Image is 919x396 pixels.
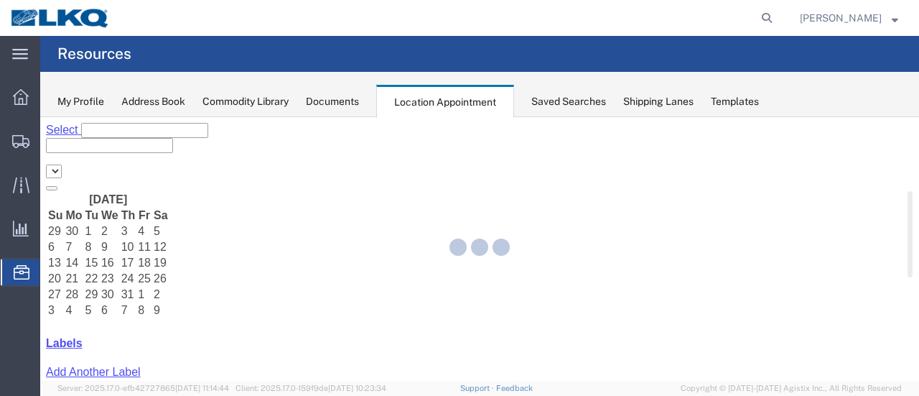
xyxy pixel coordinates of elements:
[24,186,42,201] td: 4
[45,91,59,106] th: Tu
[121,94,185,109] div: Address Book
[7,155,23,169] td: 20
[306,94,359,109] div: Documents
[97,186,111,201] td: 8
[113,186,129,201] td: 9
[7,139,23,153] td: 13
[235,384,386,392] span: Client: 2025.17.0-159f9de
[7,123,23,137] td: 6
[681,382,902,395] span: Copyright © [DATE]-[DATE] Agistix Inc., All Rights Reserved
[24,107,42,121] td: 30
[60,107,79,121] td: 2
[7,91,23,106] th: Su
[328,384,386,392] span: [DATE] 10:23:34
[24,139,42,153] td: 14
[799,9,899,27] button: [PERSON_NAME]
[10,7,111,29] img: logo
[113,91,129,106] th: Sa
[460,384,496,392] a: Support
[45,123,59,137] td: 8
[80,186,96,201] td: 7
[97,139,111,153] td: 18
[800,10,882,26] span: Sopha Sam
[80,139,96,153] td: 17
[7,107,23,121] td: 29
[60,186,79,201] td: 6
[7,170,23,185] td: 27
[80,155,96,169] td: 24
[60,123,79,137] td: 9
[24,170,42,185] td: 28
[376,85,514,118] div: Location Appointment
[57,36,131,72] h4: Resources
[80,107,96,121] td: 3
[24,75,111,90] th: [DATE]
[60,139,79,153] td: 16
[711,94,759,109] div: Templates
[113,123,129,137] td: 12
[45,170,59,185] td: 29
[6,249,101,261] a: Add Another Label
[623,94,694,109] div: Shipping Lanes
[113,107,129,121] td: 5
[24,123,42,137] td: 7
[113,155,129,169] td: 26
[113,170,129,185] td: 2
[531,94,606,109] div: Saved Searches
[24,155,42,169] td: 21
[6,220,42,232] a: Labels
[80,123,96,137] td: 10
[97,91,111,106] th: Fr
[45,139,59,153] td: 15
[97,123,111,137] td: 11
[496,384,533,392] a: Feedback
[80,91,96,106] th: Th
[57,94,104,109] div: My Profile
[97,107,111,121] td: 4
[97,155,111,169] td: 25
[202,94,289,109] div: Commodity Library
[60,155,79,169] td: 23
[113,139,129,153] td: 19
[7,186,23,201] td: 3
[80,170,96,185] td: 31
[60,91,79,106] th: We
[45,186,59,201] td: 5
[45,107,59,121] td: 1
[60,170,79,185] td: 30
[97,170,111,185] td: 1
[24,91,42,106] th: Mo
[57,384,229,392] span: Server: 2025.17.0-efb42727865
[6,6,37,19] span: Select
[6,6,41,19] a: Select
[175,384,229,392] span: [DATE] 11:14:44
[45,155,59,169] td: 22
